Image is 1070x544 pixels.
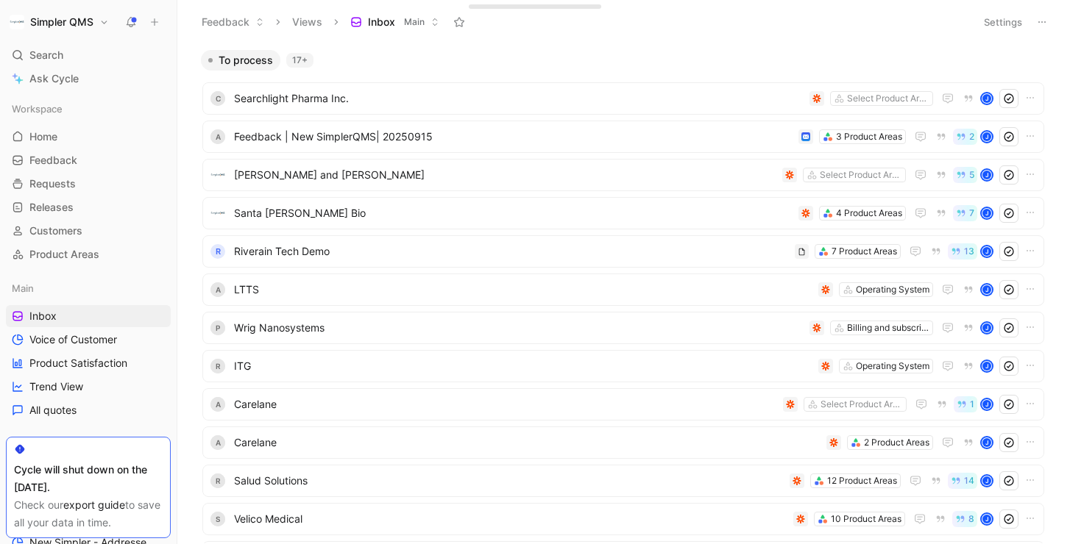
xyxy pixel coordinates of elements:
button: Settings [977,12,1029,32]
span: 14 [964,476,974,485]
span: 13 [964,247,974,256]
div: A [210,435,225,450]
div: R [210,473,225,488]
div: R [210,244,225,259]
a: Customers [6,220,171,242]
button: 5 [953,167,977,183]
span: Inbox [368,15,395,29]
span: ITG [234,357,812,375]
div: J [982,361,992,371]
div: C [210,91,225,106]
div: J [982,284,992,295]
div: Select Product Areas [847,91,929,106]
a: ACarelaneSelect Product Areas1J [202,388,1044,420]
a: Releases [6,196,171,218]
a: RRiverain Tech Demo7 Product Areas13J [202,235,1044,268]
img: Simpler QMS [10,15,24,29]
span: Feedback | New SimplerQMS| 20250915 [234,128,793,146]
span: Salud Solutions [234,472,784,490]
span: Carelane [234,396,777,413]
div: A [210,397,225,412]
div: J [982,93,992,104]
div: Cycle will shut down on the [DATE]. [14,461,163,496]
div: J [982,399,992,409]
div: P [210,321,225,335]
div: 12 Product Areas [827,473,897,488]
div: 2 Product Areas [864,435,929,450]
span: Wrig Nanosystems [234,319,804,337]
div: Billing and subscription management [847,321,929,335]
div: Check our to save all your data in time. [14,496,163,532]
button: Views [286,11,329,33]
a: Trend View [6,376,171,398]
div: R [210,359,225,373]
div: 4 Product Areas [836,206,902,221]
div: Main [6,277,171,299]
img: logo [210,168,225,182]
h1: Simpler QMS [30,15,93,29]
button: InboxMain [344,11,446,33]
a: RITGOperating SystemJ [202,350,1044,382]
button: To process [201,50,280,71]
div: Operating System [856,282,929,297]
span: Riverain Tech Demo [234,243,789,260]
a: RSalud Solutions12 Product Areas14J [202,465,1044,497]
a: Home [6,126,171,148]
div: Search [6,44,171,66]
button: 2 [953,129,977,145]
button: 13 [948,243,977,260]
div: Select Product Areas [820,168,902,182]
div: J [982,132,992,142]
span: LTTS [234,281,812,298]
span: Product Areas [29,247,99,262]
div: Select Product Areas [821,397,903,412]
div: A [210,282,225,297]
a: ACarelane2 Product AreasJ [202,426,1044,459]
span: Requests [29,176,76,191]
a: Requests [6,173,171,195]
a: export guide [63,498,125,511]
button: Simpler QMSSimpler QMS [6,12,113,32]
span: Search [29,46,63,64]
span: 7 [969,209,974,218]
div: MainInboxVoice of CustomerProduct SatisfactionTrend ViewAll quotes [6,277,171,421]
div: 10 Product Areas [831,512,901,526]
button: 7 [953,205,977,221]
a: Voice of Customer [6,329,171,351]
button: 14 [948,473,977,489]
span: Inbox [29,309,57,323]
img: logo [210,206,225,221]
span: Voice of Customer [29,332,117,347]
span: Workspace [12,101,63,116]
a: Inbox [6,305,171,327]
span: Trend View [29,379,83,394]
span: Home [29,129,57,144]
div: J [982,437,992,448]
div: Operating System [856,359,929,373]
span: Carelane [234,434,821,451]
div: A [210,129,225,144]
span: 8 [968,515,974,523]
div: J [982,208,992,218]
a: All quotes [6,399,171,421]
span: All quotes [29,403,77,418]
div: J [982,323,992,333]
span: Product Satisfaction [29,356,127,371]
a: ALTTSOperating SystemJ [202,273,1044,306]
div: J [982,170,992,180]
a: AFeedback | New SimplerQMS| 202509153 Product Areas2J [202,121,1044,153]
a: logoSanta [PERSON_NAME] Bio4 Product Areas7J [202,197,1044,229]
span: Ask Cycle [29,70,79,87]
a: PWrig NanosystemsBilling and subscription managementJ [202,312,1044,344]
a: Feedback [6,149,171,171]
span: To process [219,53,273,68]
span: 2 [969,132,974,141]
a: logo[PERSON_NAME] and [PERSON_NAME]Select Product Areas5J [202,159,1044,191]
a: SVelico Medical10 Product Areas8J [202,503,1044,535]
div: 7 Product Areas [832,244,897,259]
span: Feedback [29,153,77,168]
div: J [982,476,992,486]
a: Product Satisfaction [6,352,171,374]
button: 1 [954,396,977,412]
div: Workspace [6,98,171,120]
